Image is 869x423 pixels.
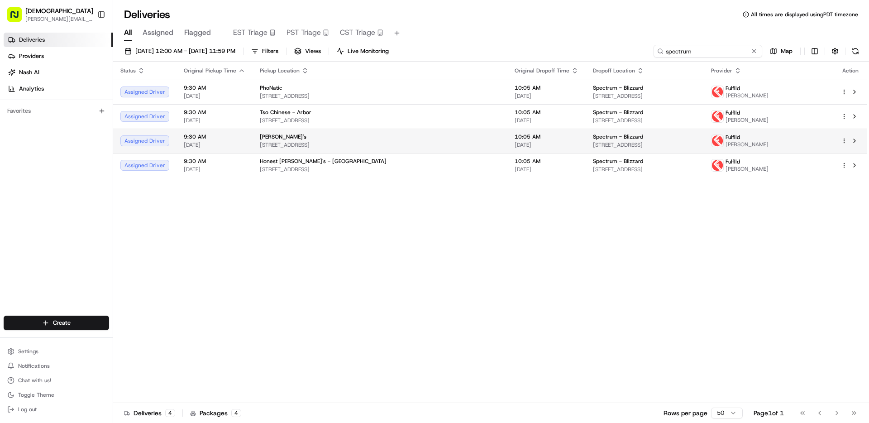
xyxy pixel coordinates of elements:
span: Status [120,67,136,74]
span: [DATE] [515,92,578,100]
div: Page 1 of 1 [754,409,784,418]
button: [DEMOGRAPHIC_DATA] [25,6,93,15]
span: 10:05 AM [515,158,578,165]
span: Assigned [143,27,173,38]
p: Welcome 👋 [9,36,165,51]
span: Original Pickup Time [184,67,236,74]
span: 10:05 AM [515,84,578,91]
span: Knowledge Base [18,131,69,140]
span: [DATE] [184,166,245,173]
span: [PERSON_NAME] [726,116,769,124]
input: Clear [24,58,149,68]
button: [PERSON_NAME][EMAIL_ADDRESS][DOMAIN_NAME] [25,15,93,23]
a: Deliveries [4,33,113,47]
a: 📗Knowledge Base [5,128,73,144]
img: profile_Fulflld_OnFleet_Thistle_SF.png [711,135,723,147]
span: Flagged [184,27,211,38]
div: Favorites [4,104,109,118]
span: EST Triage [233,27,267,38]
div: Packages [190,409,241,418]
span: 10:05 AM [515,109,578,116]
div: We're available if you need us! [31,96,115,103]
button: [DEMOGRAPHIC_DATA][PERSON_NAME][EMAIL_ADDRESS][DOMAIN_NAME] [4,4,94,25]
a: 💻API Documentation [73,128,149,144]
span: PhoNatic [260,84,282,91]
button: [DATE] 12:00 AM - [DATE] 11:59 PM [120,45,239,58]
span: Analytics [19,85,44,93]
span: Fulflld [726,109,740,116]
a: Analytics [4,82,113,96]
div: 4 [165,409,175,417]
button: Settings [4,345,109,358]
span: 9:30 AM [184,133,245,140]
span: Spectrum - Blizzard [593,158,643,165]
button: Log out [4,403,109,416]
button: Refresh [849,45,862,58]
span: Fulflld [726,158,740,165]
span: [STREET_ADDRESS] [260,117,500,124]
span: 9:30 AM [184,158,245,165]
span: Fulflld [726,134,740,141]
img: 1736555255976-a54dd68f-1ca7-489b-9aae-adbdc363a1c4 [9,87,25,103]
img: profile_Fulflld_OnFleet_Thistle_SF.png [711,86,723,98]
span: Toggle Theme [18,391,54,399]
span: PST Triage [286,27,321,38]
button: Chat with us! [4,374,109,387]
a: Providers [4,49,113,63]
button: Map [766,45,797,58]
span: Filters [262,47,278,55]
span: 9:30 AM [184,84,245,91]
h1: Deliveries [124,7,170,22]
input: Type to search [654,45,762,58]
span: Dropoff Location [593,67,635,74]
p: Rows per page [664,409,707,418]
button: Toggle Theme [4,389,109,401]
span: Views [305,47,321,55]
span: Deliveries [19,36,45,44]
a: Nash AI [4,65,113,80]
span: Spectrum - Blizzard [593,133,643,140]
span: Honest [PERSON_NAME]'s - [GEOGRAPHIC_DATA] [260,158,387,165]
span: Map [781,47,793,55]
span: 9:30 AM [184,109,245,116]
span: Settings [18,348,38,355]
span: [DATE] 12:00 AM - [DATE] 11:59 PM [135,47,235,55]
div: Action [841,67,860,74]
img: profile_Fulflld_OnFleet_Thistle_SF.png [711,111,723,122]
button: Live Monitoring [333,45,393,58]
span: Tso Chinese - Arbor [260,109,311,116]
span: Live Monitoring [348,47,389,55]
span: Pylon [90,154,110,160]
span: [DATE] [184,92,245,100]
img: Nash [9,9,27,27]
span: Create [53,319,71,327]
span: [PERSON_NAME] [726,165,769,173]
span: Log out [18,406,37,413]
button: Start new chat [154,89,165,100]
span: [PERSON_NAME] [726,92,769,99]
span: [STREET_ADDRESS] [593,117,697,124]
button: Notifications [4,360,109,372]
span: [DATE] [515,141,578,149]
span: All [124,27,132,38]
span: [PERSON_NAME]'s [260,133,306,140]
button: Filters [247,45,282,58]
span: [PERSON_NAME] [726,141,769,148]
a: Powered byPylon [64,153,110,160]
span: [DATE] [515,166,578,173]
span: Providers [19,52,44,60]
span: [DATE] [515,117,578,124]
span: Spectrum - Blizzard [593,84,643,91]
span: Notifications [18,362,50,370]
div: 💻 [76,132,84,139]
span: [STREET_ADDRESS] [593,141,697,149]
span: Chat with us! [18,377,51,384]
button: Views [290,45,325,58]
span: 10:05 AM [515,133,578,140]
span: [STREET_ADDRESS] [260,92,500,100]
div: Deliveries [124,409,175,418]
span: [DATE] [184,117,245,124]
span: Nash AI [19,68,39,77]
